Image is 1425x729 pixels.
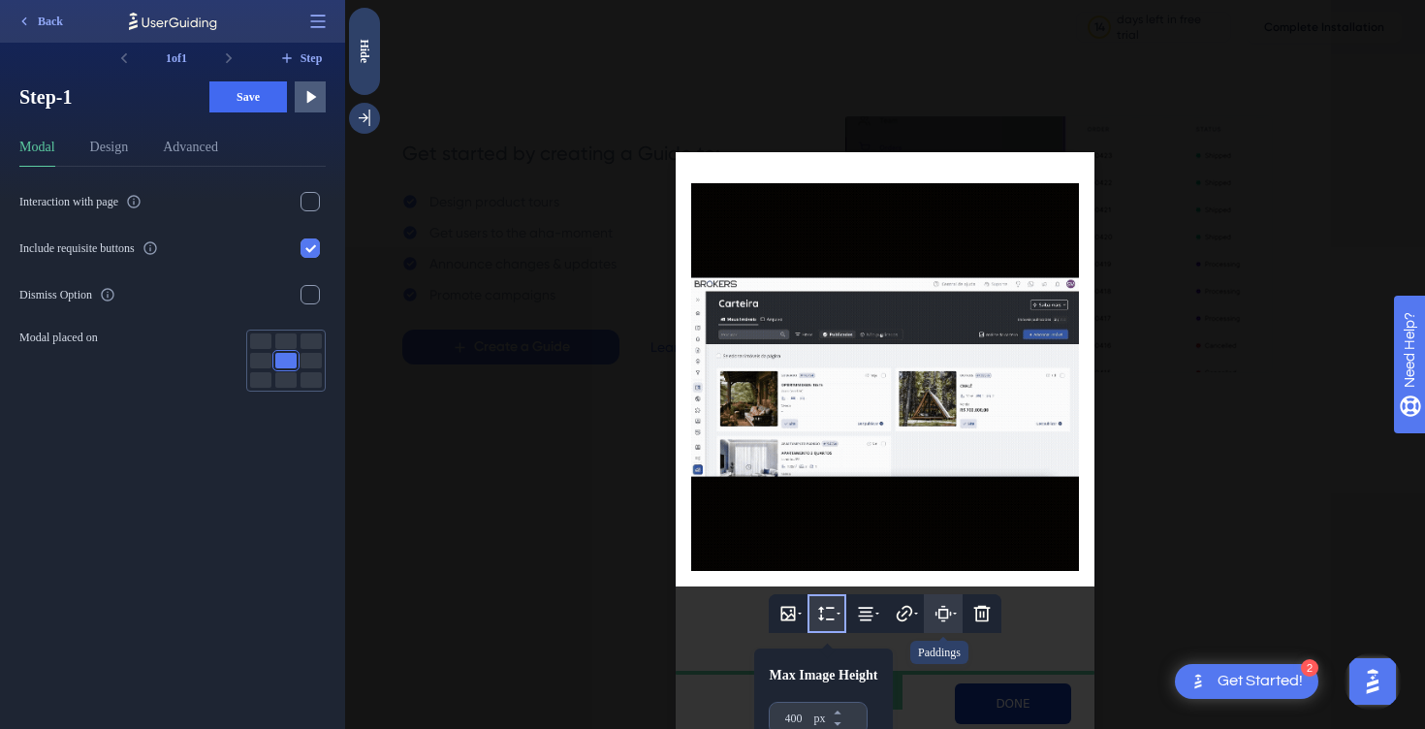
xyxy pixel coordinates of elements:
span: Step [301,50,323,66]
span: Need Help? [46,5,121,28]
div: Get Started! [1218,671,1303,692]
div: Include requisite buttons [19,240,135,256]
div: 2 [1301,659,1318,677]
span: Step-1 [19,83,194,111]
div: px [469,711,481,726]
div: 1 of 1 [140,43,213,74]
span: Max Image Height [425,664,533,687]
img: launcher-image-alternative-text [1187,670,1210,693]
input: px [440,711,465,726]
span: Save [237,89,260,105]
iframe: UserGuiding AI Assistant Launcher [1344,652,1402,711]
img: Modal Media [346,183,734,571]
button: px [487,703,522,718]
button: Advanced [163,136,218,167]
span: Back [38,14,63,29]
button: Back [8,6,72,37]
button: Step [275,43,326,74]
div: Interaction with page [19,194,118,209]
div: Open Get Started! checklist, remaining modules: 2 [1175,664,1318,699]
div: Dismiss Option [19,287,92,302]
button: Design [90,136,129,167]
button: Modal [19,136,55,167]
button: Save [209,81,287,112]
span: Modal placed on [19,330,98,345]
